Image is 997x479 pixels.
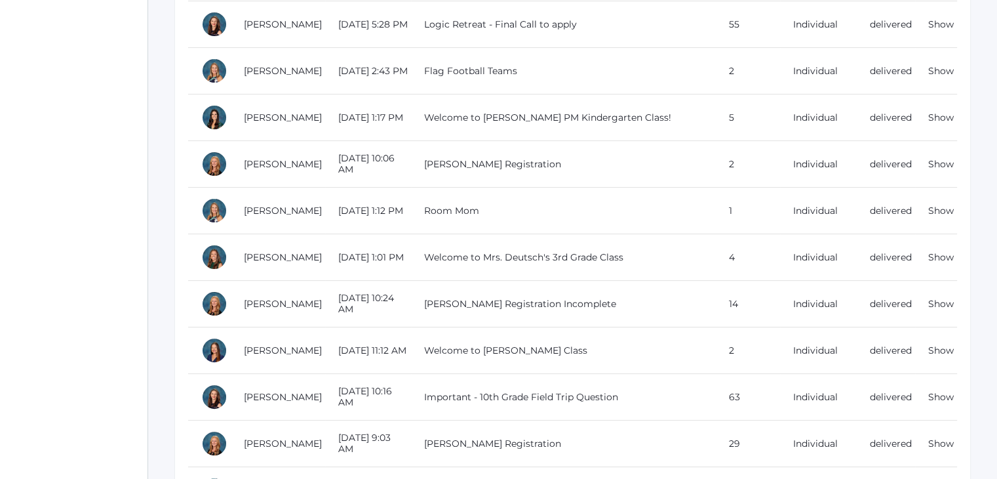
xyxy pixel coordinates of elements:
[780,421,857,467] td: Individual
[928,158,954,170] a: Show
[201,384,227,410] div: Hilary Erickson
[716,188,780,234] td: 1
[716,48,780,94] td: 2
[857,374,915,421] td: delivered
[780,327,857,374] td: Individual
[928,112,954,123] a: Show
[325,421,411,467] td: [DATE] 9:03 AM
[716,374,780,421] td: 63
[201,11,227,37] div: Hilary Erickson
[325,141,411,188] td: [DATE] 10:06 AM
[928,65,954,77] a: Show
[411,94,716,141] td: Welcome to [PERSON_NAME] PM Kindergarten Class!
[716,1,780,48] td: 55
[201,291,227,317] div: Nicole Canty
[716,281,780,327] td: 14
[244,391,322,403] a: [PERSON_NAME]
[411,374,716,421] td: Important - 10th Grade Field Trip Question
[857,141,915,188] td: delivered
[780,48,857,94] td: Individual
[857,281,915,327] td: delivered
[411,234,716,281] td: Welcome to Mrs. Deutsch's 3rd Grade Class
[928,391,954,403] a: Show
[244,344,322,356] a: [PERSON_NAME]
[201,337,227,364] div: Lori Webster
[325,94,411,141] td: [DATE] 1:17 PM
[201,198,227,224] div: Courtney Nicholls
[325,281,411,327] td: [DATE] 10:24 AM
[780,374,857,421] td: Individual
[928,298,954,310] a: Show
[857,327,915,374] td: delivered
[780,281,857,327] td: Individual
[780,188,857,234] td: Individual
[244,158,322,170] a: [PERSON_NAME]
[325,327,411,374] td: [DATE] 11:12 AM
[716,421,780,467] td: 29
[411,1,716,48] td: Logic Retreat - Final Call to apply
[201,430,227,457] div: Nicole Canty
[244,205,322,217] a: [PERSON_NAME]
[411,327,716,374] td: Welcome to [PERSON_NAME] Class
[928,205,954,217] a: Show
[857,48,915,94] td: delivered
[411,281,716,327] td: [PERSON_NAME] Registration Incomplete
[716,94,780,141] td: 5
[780,94,857,141] td: Individual
[857,94,915,141] td: delivered
[244,65,322,77] a: [PERSON_NAME]
[928,251,954,263] a: Show
[716,234,780,281] td: 4
[411,421,716,467] td: [PERSON_NAME] Registration
[244,251,322,263] a: [PERSON_NAME]
[244,112,322,123] a: [PERSON_NAME]
[780,1,857,48] td: Individual
[716,141,780,188] td: 2
[928,438,954,449] a: Show
[857,1,915,48] td: delivered
[928,344,954,356] a: Show
[857,421,915,467] td: delivered
[325,48,411,94] td: [DATE] 2:43 PM
[928,18,954,30] a: Show
[325,1,411,48] td: [DATE] 5:28 PM
[411,48,716,94] td: Flag Football Teams
[325,374,411,421] td: [DATE] 10:16 AM
[201,151,227,177] div: Nicole Canty
[201,58,227,84] div: Courtney Nicholls
[201,104,227,131] div: Jordyn Dewey
[411,188,716,234] td: Room Mom
[325,188,411,234] td: [DATE] 1:12 PM
[716,327,780,374] td: 2
[857,188,915,234] td: delivered
[244,298,322,310] a: [PERSON_NAME]
[857,234,915,281] td: delivered
[244,438,322,449] a: [PERSON_NAME]
[411,141,716,188] td: [PERSON_NAME] Registration
[244,18,322,30] a: [PERSON_NAME]
[201,244,227,270] div: Andrea Deutsch
[325,234,411,281] td: [DATE] 1:01 PM
[780,141,857,188] td: Individual
[780,234,857,281] td: Individual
